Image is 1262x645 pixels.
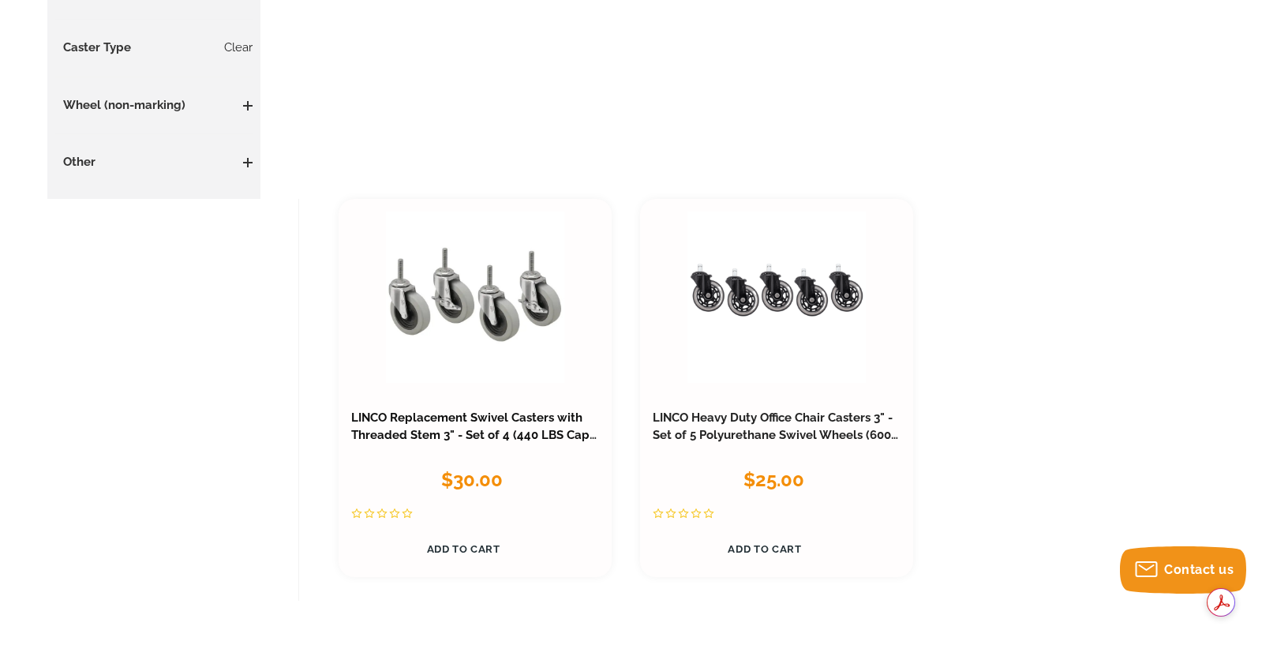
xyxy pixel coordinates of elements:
[55,39,253,57] h3: Caster Type
[427,543,500,555] span: Add to Cart
[1164,562,1234,577] span: Contact us
[441,468,503,491] span: $30.00
[743,468,804,491] span: $25.00
[653,534,877,564] a: Add to Cart
[224,39,253,57] a: Clear
[351,411,597,459] a: LINCO Replacement Swivel Casters with Threaded Stem 3" - Set of 4 (440 LBS Cap Combined)
[55,154,253,171] h3: Other
[728,543,801,555] span: Add to Cart
[1120,546,1246,594] button: Contact us
[55,97,253,114] h3: Wheel (non-marking)
[351,534,575,564] a: Add to Cart
[653,411,898,459] a: LINCO Heavy Duty Office Chair Casters 3" - Set of 5 Polyurethane Swivel Wheels (600 LBS Cap Combi...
